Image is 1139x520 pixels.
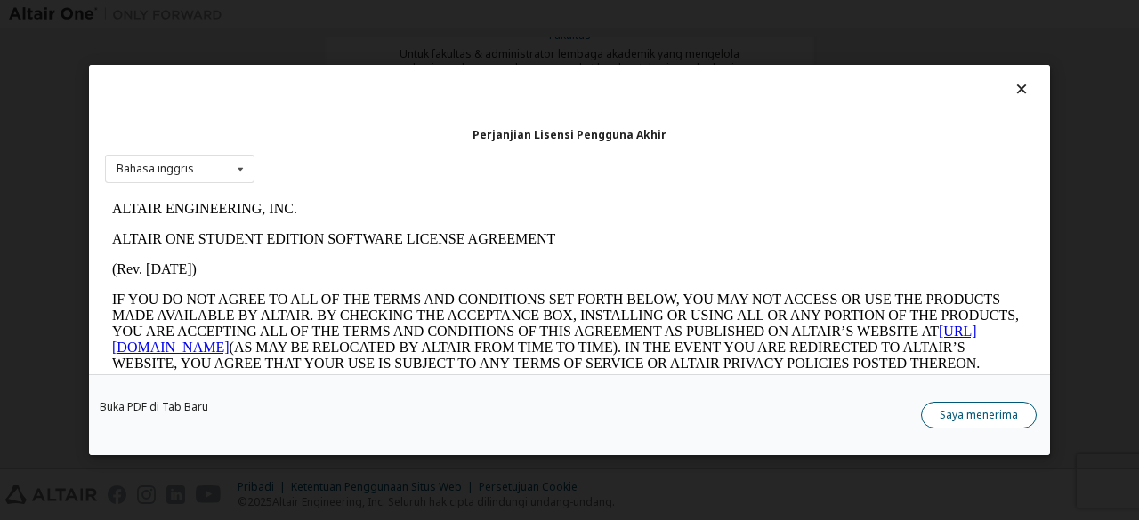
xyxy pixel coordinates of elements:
[117,161,194,176] font: Bahasa inggris
[100,402,208,412] a: Buka PDF di Tab Baru
[7,37,922,53] p: ALTAIR ONE STUDENT EDITION SOFTWARE LICENSE AGREEMENT
[940,407,1018,422] font: Saya menerima
[7,98,922,226] p: IF YOU DO NOT AGREE TO ALL OF THE TERMS AND CONDITIONS SET FORTH BELOW, YOU MAY NOT ACCESS OR USE...
[473,127,666,142] font: Perjanjian Lisensi Pengguna Akhir
[7,68,922,84] p: (Rev. [DATE])
[7,7,922,23] p: ALTAIR ENGINEERING, INC.
[7,130,872,161] a: [URL][DOMAIN_NAME]
[921,402,1037,428] button: Saya menerima
[100,399,208,414] font: Buka PDF di Tab Baru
